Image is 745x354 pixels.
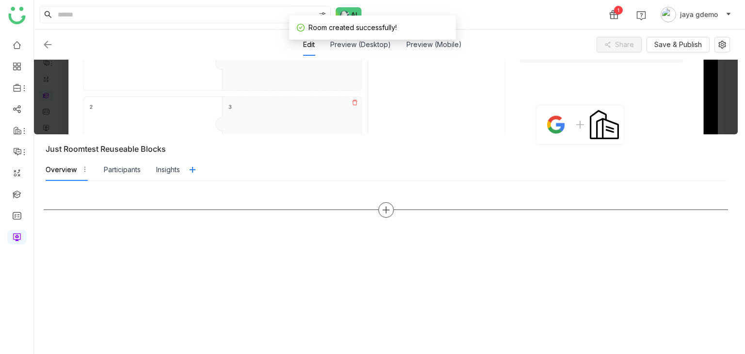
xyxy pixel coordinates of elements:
[659,7,733,22] button: jaya gdemo
[654,39,702,50] span: Save & Publish
[319,11,326,19] img: search-type.svg
[636,11,646,20] img: help.svg
[406,33,462,56] div: Preview (Mobile)
[46,144,738,154] div: Just Roomtest Reuseable Blocks
[614,6,623,15] div: 1
[104,164,141,175] div: Participants
[597,37,642,52] button: Share
[647,37,710,52] button: Save & Publish
[661,7,676,22] img: avatar
[46,164,77,175] div: Overview
[680,9,718,20] span: jaya gdemo
[308,23,397,32] span: Room created successfully!
[8,7,26,24] img: logo
[156,164,180,175] div: Insights
[330,33,391,56] div: Preview (Desktop)
[42,39,53,50] img: back.svg
[303,33,315,56] div: Edit
[336,7,362,22] img: ask-buddy-normal.svg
